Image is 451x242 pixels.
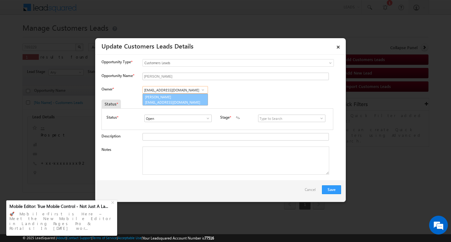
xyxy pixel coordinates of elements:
[101,100,121,108] div: Status
[220,115,230,120] label: Stage
[144,115,212,122] input: Type to Search
[33,33,105,41] div: Chat with us now
[143,236,214,240] span: Your Leadsquared Account Number is
[145,100,201,105] span: [EMAIL_ADDRESS][DOMAIN_NAME]
[110,198,117,206] div: +
[9,209,114,233] div: 🚀 Mobile-First is Here – Meet the New Mobile Editor in Landing Pages Pro & Portals! In [DATE] wor...
[199,87,207,93] a: Show All Items
[118,236,142,240] a: Acceptable Use
[101,147,111,152] label: Notes
[9,203,110,209] div: Mobile Editor: True Mobile Control - Not Just A La...
[258,115,325,122] input: Type to Search
[23,235,214,241] span: © 2025 LeadSquared | | | | |
[92,236,117,240] a: Terms of Service
[67,236,91,240] a: Contact Support
[333,40,344,51] a: ×
[8,58,114,188] textarea: Type your message and hit 'Enter'
[101,59,131,65] span: Opportunity Type
[85,193,114,201] em: Start Chat
[57,236,66,240] a: About
[143,94,208,106] a: [PERSON_NAME]
[101,41,194,50] a: Update Customers Leads Details
[143,86,208,94] input: Type to Search
[305,185,319,197] a: Cancel
[316,115,324,121] a: Show All Items
[202,115,210,121] a: Show All Items
[101,134,121,138] label: Description
[11,33,26,41] img: d_60004797649_company_0_60004797649
[205,236,214,240] span: 77516
[322,185,341,194] button: Save
[106,115,117,120] label: Status
[103,3,118,18] div: Minimize live chat window
[101,73,134,78] label: Opportunity Name
[101,87,114,91] label: Owner
[143,60,308,66] span: Customers Leads
[143,59,334,67] a: Customers Leads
